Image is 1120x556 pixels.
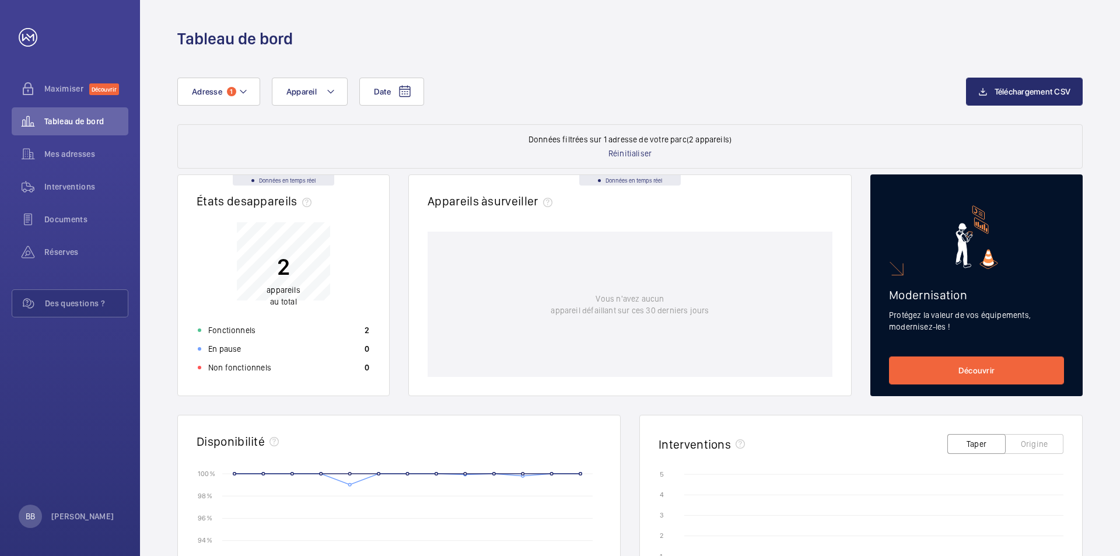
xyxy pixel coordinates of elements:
text: 96 % [198,514,212,522]
font: 0 [365,344,369,354]
font: Documents [44,215,87,224]
a: Découvrir [889,356,1064,384]
font: Réserves [44,247,79,257]
button: Date [359,78,424,106]
font: Fonctionnels [208,326,256,335]
font: 2 [277,253,290,281]
button: Taper [947,434,1006,454]
font: Des questions ? [45,299,105,308]
font: États des [197,194,247,208]
font: surveiller [488,194,538,208]
text: 94 % [198,536,212,544]
text: 98 % [198,492,212,500]
button: Téléchargement CSV [966,78,1083,106]
font: [PERSON_NAME] [51,512,114,521]
font: Date [374,87,391,96]
font: Appareil [286,87,317,96]
font: Non fonctionnels [208,363,271,372]
font: Interventions [44,182,96,191]
font: Protégez la valeur de vos équipements, modernisez-les ! [889,310,1031,331]
button: Adresse1 [177,78,260,106]
button: Origine [1005,434,1063,454]
font: Données filtrées sur 1 adresse de votre parc [528,135,687,144]
font: 0 [365,363,369,372]
font: Tableau de bord [44,117,104,126]
font: Découvrir [958,366,995,375]
font: 2 [365,326,369,335]
font: appareils [247,194,297,208]
text: 4 [660,491,664,499]
font: Découvrir [92,86,117,93]
font: Données en temps réel [605,177,662,184]
font: Tableau de bord [177,29,293,48]
font: Appareils à [428,194,488,208]
font: appareil défaillant sur ces 30 derniers jours [551,306,709,315]
font: Données en temps réel [259,177,316,184]
text: 100 % [198,469,215,477]
font: Origine [1021,439,1048,449]
font: appareils [267,285,300,295]
font: Interventions [659,437,731,452]
font: Disponibilité [197,434,265,449]
font: Vous n'avez aucun [596,294,664,303]
font: En pause [208,344,241,354]
font: Téléchargement CSV [995,87,1071,96]
font: BB [26,512,35,521]
font: Maximiser [44,84,83,93]
button: Appareil [272,78,348,106]
img: marketing-card.svg [956,205,998,269]
font: Mes adresses [44,149,95,159]
font: Réinitialiser [608,149,652,158]
font: (2 appareils) [687,135,731,144]
font: 1 [230,88,233,96]
text: 3 [660,511,664,519]
text: 5 [660,470,664,478]
text: 2 [660,531,663,540]
font: Modernisation [889,288,967,302]
font: au total [270,297,296,306]
font: Adresse [192,87,222,96]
